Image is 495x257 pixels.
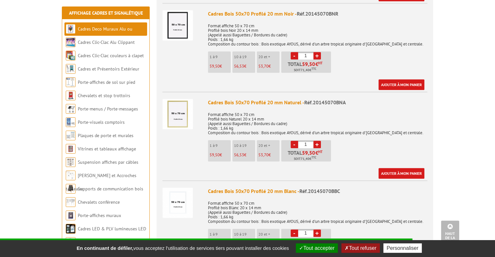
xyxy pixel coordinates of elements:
p: Format affiche 50 x 70 cm Profilé bois Blanc 20 x 14 mm (Appelé aussi Baguettes / Bordures du cad... [208,197,427,224]
p: € [210,153,231,157]
a: Porte-affiches de sol sur pied [78,79,135,85]
span: 59,50 [302,150,315,155]
p: Format affiche 50 x 70 cm Profilé bois Naturel 20 x 14 mm (Appelé aussi Baguettes / Bordures du c... [208,108,427,135]
p: € [258,64,280,69]
button: Tout refuser [341,243,379,253]
span: 53,70 [258,63,268,69]
a: Supports de communication bois [78,186,143,192]
sup: HT [318,149,323,154]
span: € [315,150,318,155]
a: - [291,141,298,148]
span: 71,40 [301,68,309,73]
p: 1 à 9 [210,55,231,59]
img: Cadres Clic-Clac couleurs à clapet [66,51,76,60]
sup: TTC [311,156,316,159]
span: 56,53 [234,63,244,69]
sup: TTC [311,67,316,71]
p: 10 à 19 [234,232,255,237]
span: 53,70 [258,152,268,158]
a: + [313,52,321,59]
span: Soit € [294,68,316,73]
sup: HT [318,238,323,242]
div: Cadres Bois 50x70 Profilé 20 mm Naturel - [208,99,427,106]
span: 59,50 [210,63,220,69]
a: Porte-visuels comptoirs [78,119,125,125]
img: Cadres Deco Muraux Alu ou Bois [66,24,76,34]
img: Porte-affiches de sol sur pied [66,77,76,87]
strong: En continuant de défiler, [76,245,133,251]
a: Plaques de porte et murales [78,133,133,138]
p: Format affiche 50 x 70 cm Profilé bois Noir 20 x 14 mm (Appelé aussi Baguettes / Bordures du cadr... [208,19,427,46]
p: 20 et + [258,55,280,59]
a: - [291,52,298,59]
a: Cadres et Présentoirs Extérieur [78,66,139,72]
img: Suspension affiches par câbles [66,157,76,167]
p: € [234,153,255,157]
span: Réf.20145070BNR [297,10,338,17]
a: Ajouter à mon panier [378,168,424,179]
img: Porte-affiches muraux [66,211,76,220]
img: Chevalets et stop trottoirs [66,91,76,100]
span: vous acceptez l'utilisation de services tiers pouvant installer des cookies [73,245,292,251]
img: Vitrines et tableaux affichage [66,144,76,154]
span: Réf.20145070BBC [299,188,340,194]
a: Chevalets conférence [78,199,120,205]
div: Cadres Bois 50x70 Profilé 20 mm Blanc - [208,187,427,195]
img: Cadres LED & PLV lumineuses LED [66,224,76,234]
a: + [313,229,321,237]
a: Cadres Deco Muraux Alu ou [GEOGRAPHIC_DATA] [66,26,132,45]
p: 10 à 19 [234,55,255,59]
p: € [210,64,231,69]
a: Porte-affiches muraux [78,212,121,218]
img: Porte-visuels comptoirs [66,117,76,127]
a: Ajouter à mon panier [378,79,424,90]
p: Total [283,61,331,73]
div: Cadres Bois 50x70 Profilé 20 mm Noir - [208,10,427,18]
a: Cadres LED & PLV lumineuses LED [78,226,146,232]
a: Vitrines et tableaux affichage [78,146,136,152]
img: Cadres Bois 50x70 Profilé 20 mm Blanc [162,187,193,218]
span: € [315,61,318,67]
img: Cadres Bois 50x70 Profilé 20 mm Naturel [162,99,193,129]
p: € [258,153,280,157]
img: Supports PLV [66,237,76,247]
p: 1 à 9 [210,232,231,237]
img: Cimaises et Accroches tableaux [66,171,76,180]
p: € [234,64,255,69]
p: 1 à 9 [210,143,231,148]
span: Soit € [294,156,316,161]
span: 59,50 [210,152,220,158]
span: 59,50 [302,61,315,67]
a: Chevalets et stop trottoirs [78,93,130,98]
img: Cadres Bois 50x70 Profilé 20 mm Noir [162,10,193,41]
span: 71,40 [301,156,309,161]
img: Porte-menus / Porte-messages [66,104,76,114]
span: 56,53 [234,152,244,158]
p: 20 et + [258,143,280,148]
a: Suspension affiches par câbles [78,159,138,165]
a: Haut de la page [441,221,459,247]
p: Total [283,150,331,161]
a: Cadres Clic-Clac couleurs à clapet [78,53,144,58]
p: 10 à 19 [234,143,255,148]
a: Porte-menus / Porte-messages [78,106,138,112]
img: Plaques de porte et murales [66,131,76,140]
p: 20 et + [258,232,280,237]
span: Réf.20145070BNA [304,99,346,106]
img: Chevalets conférence [66,197,76,207]
a: [PERSON_NAME] et Accroches tableaux [66,173,136,192]
sup: HT [318,61,323,65]
button: Personnaliser (fenêtre modale) [383,243,422,253]
a: Affichage Cadres et Signalétique [69,10,143,16]
a: - [291,229,298,237]
button: Tout accepter [296,243,338,253]
img: Cadres et Présentoirs Extérieur [66,64,76,74]
a: + [313,141,321,148]
a: Cadres Clic-Clac Alu Clippant [78,39,135,45]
